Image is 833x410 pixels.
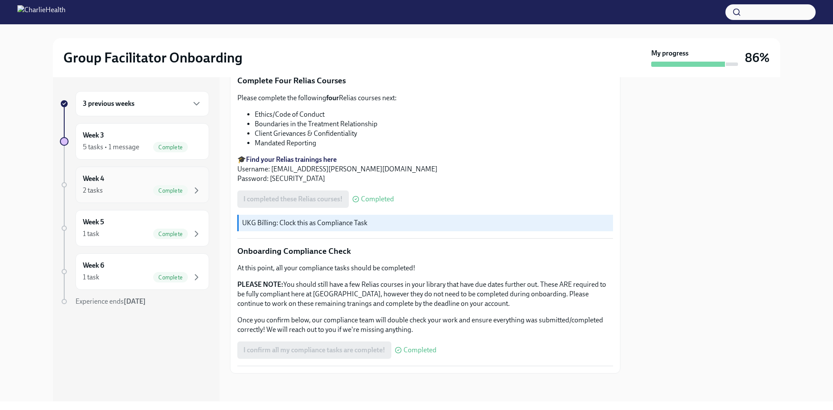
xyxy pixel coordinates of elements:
[651,49,689,58] strong: My progress
[237,155,613,184] p: 🎓 Username: [EMAIL_ADDRESS][PERSON_NAME][DOMAIN_NAME] Password: [SECURITY_DATA]
[237,93,613,103] p: Please complete the following Relias courses next:
[153,231,188,237] span: Complete
[75,91,209,116] div: 3 previous weeks
[83,272,99,282] div: 1 task
[361,196,394,203] span: Completed
[237,280,613,308] p: You should still have a few Relias courses in your library that have due dates further out. These...
[153,274,188,281] span: Complete
[75,297,146,305] span: Experience ends
[326,94,339,102] strong: four
[237,75,613,86] p: Complete Four Relias Courses
[63,49,243,66] h2: Group Facilitator Onboarding
[745,50,770,66] h3: 86%
[246,155,337,164] a: Find your Relias trainings here
[403,347,436,354] span: Completed
[83,142,139,152] div: 5 tasks • 1 message
[255,138,613,148] li: Mandated Reporting
[255,129,613,138] li: Client Grievances & Confidentiality
[237,246,613,257] p: Onboarding Compliance Check
[83,229,99,239] div: 1 task
[83,99,134,108] h6: 3 previous weeks
[17,5,66,19] img: CharlieHealth
[255,110,613,119] li: Ethics/Code of Conduct
[60,123,209,160] a: Week 35 tasks • 1 messageComplete
[153,187,188,194] span: Complete
[237,280,283,289] strong: PLEASE NOTE:
[242,218,610,228] p: UKG Billing: Clock this as Compliance Task
[83,186,103,195] div: 2 tasks
[153,144,188,151] span: Complete
[60,167,209,203] a: Week 42 tasksComplete
[83,174,104,184] h6: Week 4
[83,261,104,270] h6: Week 6
[83,217,104,227] h6: Week 5
[237,263,613,273] p: At this point, all your compliance tasks should be completed!
[124,297,146,305] strong: [DATE]
[60,253,209,290] a: Week 61 taskComplete
[60,210,209,246] a: Week 51 taskComplete
[237,315,613,335] p: Once you confirm below, our compliance team will double check your work and ensure everything was...
[83,131,104,140] h6: Week 3
[255,119,613,129] li: Boundaries in the Treatment Relationship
